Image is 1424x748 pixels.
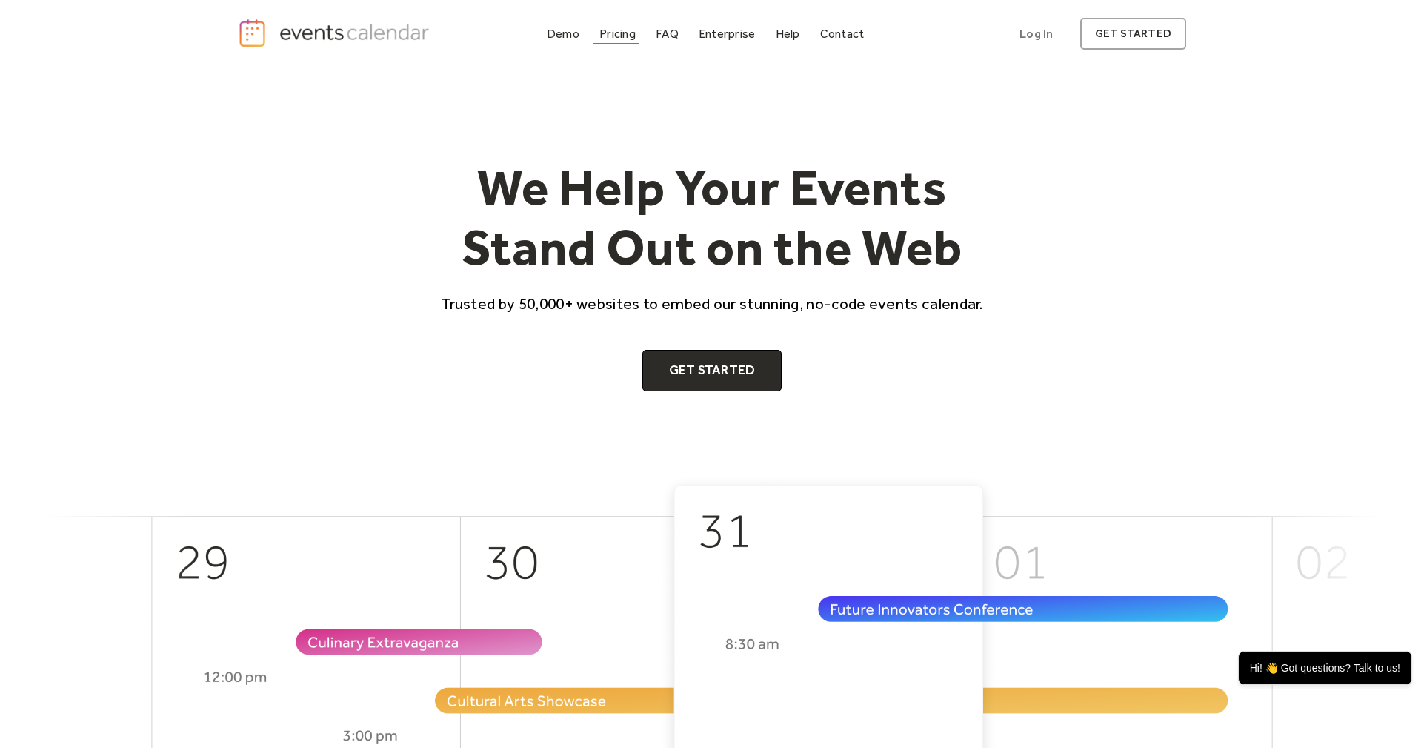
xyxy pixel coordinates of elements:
a: home [238,18,433,48]
a: Log In [1005,18,1068,50]
a: Contact [814,24,871,44]
div: Demo [547,30,579,38]
a: Help [770,24,806,44]
a: Enterprise [693,24,761,44]
div: Pricing [599,30,636,38]
div: FAQ [656,30,679,38]
div: Enterprise [699,30,755,38]
div: Contact [820,30,865,38]
a: FAQ [650,24,685,44]
h1: We Help Your Events Stand Out on the Web [427,157,997,278]
a: Pricing [593,24,642,44]
a: Get Started [642,350,782,391]
div: Help [776,30,800,38]
a: get started [1080,18,1186,50]
a: Demo [541,24,585,44]
p: Trusted by 50,000+ websites to embed our stunning, no-code events calendar. [427,293,997,314]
